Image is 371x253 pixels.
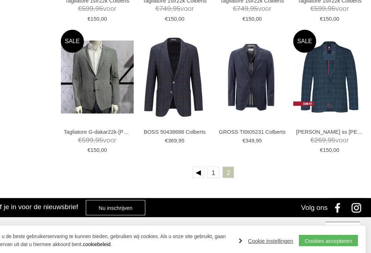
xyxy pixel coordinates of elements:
span: 95 [262,133,267,139]
a: GROSS Tt0t05231 Colberts [226,125,290,131]
a: Cookies accepteren [302,225,358,236]
span: voor [80,131,143,140]
span: 150 [105,18,114,24]
span: € [176,133,179,139]
span: , [182,8,183,15]
span: , [333,18,335,24]
span: 599 [97,8,108,15]
a: Tagliatore 1sfr22k Colberts [226,1,290,7]
span: 00 [116,18,121,24]
span: voor [299,131,363,140]
span: € [322,18,325,24]
img: Tagliatore G-dakar22k-j Colberts [78,42,146,111]
a: Nu inschrijven [101,192,157,207]
span: , [333,142,335,148]
span: , [260,18,262,24]
span: , [114,142,116,148]
span: 00 [335,18,341,24]
span: 269 [317,132,328,139]
span: , [187,133,188,139]
span: 95 [110,132,117,139]
span: 95 [329,132,337,139]
span: 95 [329,8,337,15]
span: 95 [256,8,263,15]
span: 150 [325,142,333,148]
a: Tagliatore 1sfr22k Colberts [153,1,217,7]
img: BOSS 50438688 Colberts [155,32,214,121]
span: 599 [97,132,108,139]
span: 349 [252,133,260,139]
span: 150 [252,18,260,24]
span: 150 [325,18,333,24]
span: € [167,8,170,15]
span: 150 [105,142,114,148]
a: Cookie instellingen [246,225,297,236]
span: € [94,8,97,15]
span: € [322,142,325,148]
span: € [313,132,317,139]
span: € [94,132,97,139]
a: Facebook [331,190,349,208]
span: 00 [188,18,194,24]
span: 00 [262,18,267,24]
a: cookiebeleid [99,232,125,237]
span: € [240,8,243,15]
a: Instagram [349,190,367,208]
a: [PERSON_NAME] ss [PERSON_NAME] [299,125,363,131]
span: 95 [183,8,191,15]
span: € [249,18,252,24]
span: , [328,8,329,15]
span: , [108,132,110,139]
span: € [313,8,317,15]
a: BOSS 50438688 Colberts [153,125,217,131]
span: € [103,18,106,24]
span: 00 [335,142,341,148]
img: GROSS Chris ss Colberts [297,42,366,111]
span: voor [80,7,143,16]
span: 369 [179,133,187,139]
span: € [249,133,252,139]
h3: Schrijf je in voor de nieuwsbrief [4,195,94,203]
span: , [260,133,262,139]
a: Tagliatore G-dakar22k-[PERSON_NAME] [80,125,143,131]
span: , [254,8,256,15]
a: Tagliatore 1sfr22k Colberts [299,1,363,7]
span: 749 [243,8,254,15]
a: 1 [216,161,227,171]
span: voor [153,7,217,16]
a: Tagliatore 1sfr22k Colberts [80,1,143,7]
span: 749 [170,8,181,15]
span: € [176,18,179,24]
img: GROSS Tt0t05231 Colberts [226,32,288,121]
span: 95 [110,8,117,15]
span: 599 [317,8,328,15]
span: 95 [188,133,194,139]
span: € [103,142,106,148]
span: , [187,18,188,24]
span: , [328,132,329,139]
span: 00 [116,142,121,148]
div: Volg ons [304,190,329,208]
span: voor [226,7,290,16]
span: , [108,8,110,15]
span: voor [299,7,363,16]
a: Divide [360,242,369,251]
p: Om u de beste gebruikerservaring te kunnen bieden, gebruiken wij cookies. Als u onze site gebruik... [13,223,238,239]
span: 150 [179,18,187,24]
a: Terug naar boven [327,213,360,245]
span: , [114,18,116,24]
a: 2 [230,161,241,171]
